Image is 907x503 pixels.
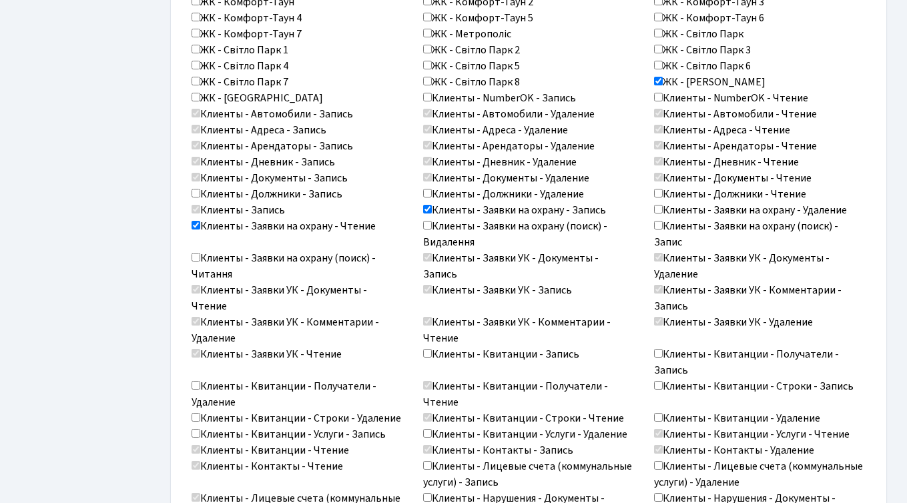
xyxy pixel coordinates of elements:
[423,282,572,298] label: Клиенты - Заявки УК - Запись
[423,173,432,181] input: Клиенты - Документы - Удаление
[654,253,663,262] input: Клиенты - Заявки УК - Документы - Удаление
[654,378,854,394] label: Клиенты - Квитанции - Строки - Запись
[423,218,635,250] label: Клиенты - Заявки на охрану (поиск) - Видалення
[192,285,200,294] input: Клиенты - Заявки УК - Документы - Чтение
[423,26,511,42] label: ЖК - Метрополіс
[423,10,533,26] label: ЖК - Комфорт-Таун 5
[654,429,663,438] input: Клиенты - Квитанции - Услуги - Чтение
[423,493,432,502] input: Клиенты - Нарушения - Документы - Запись
[654,458,866,490] label: Клиенты - Лицевые счета (коммунальные услуги) - Удаление
[654,157,663,165] input: Клиенты - Дневник - Чтение
[654,45,663,53] input: ЖК - Світло Парк 3
[192,122,326,138] label: Клиенты - Адреса - Запись
[423,317,432,326] input: Клиенты - Заявки УК - Комментарии - Чтение
[192,202,285,218] label: Клиенты - Запись
[423,122,568,138] label: Клиенты - Адреса - Удаление
[423,314,635,346] label: Клиенты - Заявки УК - Комментарии - Чтение
[423,429,432,438] input: Клиенты - Квитанции - Услуги - Удаление
[654,413,663,422] input: Клиенты - Квитанции - Удаление
[654,106,817,122] label: Клиенты - Автомобили - Чтение
[654,173,663,181] input: Клиенты - Документы - Чтение
[654,74,766,90] label: ЖК - [PERSON_NAME]
[654,461,663,470] input: Клиенты - Лицевые счета (коммунальные услуги) - Удаление
[423,45,432,53] input: ЖК - Світло Парк 2
[423,285,432,294] input: Клиенты - Заявки УК - Запись
[192,77,200,85] input: ЖК - Світло Парк 7
[654,282,866,314] label: Клиенты - Заявки УК - Комментарии - Запись
[192,90,323,106] label: ЖК - [GEOGRAPHIC_DATA]
[192,429,200,438] input: Клиенты - Квитанции - Услуги - Запись
[423,221,432,229] input: Клиенты - Заявки на охрану (поиск) - Видалення
[192,173,200,181] input: Клиенты - Документы - Запись
[423,90,576,106] label: Клиенты - NumberOK - Запись
[423,58,520,74] label: ЖК - Світло Парк 5
[654,221,663,229] input: Клиенты - Заявки на охрану (поиск) - Запис
[423,157,432,165] input: Клиенты - Дневник - Удаление
[654,285,663,294] input: Клиенты - Заявки УК - Комментарии - Запись
[192,410,401,426] label: Клиенты - Квитанции - Строки - Удаление
[192,141,200,149] input: Клиенты - Арендаторы - Запись
[192,458,343,474] label: Клиенты - Контакты - Чтение
[654,13,663,21] input: ЖК - Комфорт-Таун 6
[654,250,866,282] label: Клиенты - Заявки УК - Документы - Удаление
[654,10,764,26] label: ЖК - Комфорт-Таун 6
[192,157,200,165] input: Клиенты - Дневник - Запись
[654,61,663,69] input: ЖК - Світло Парк 6
[654,205,663,213] input: Клиенты - Заявки на охрану - Удаление
[192,442,349,458] label: Клиенты - Квитанции - Чтение
[192,205,200,213] input: Клиенты - Запись
[192,58,288,74] label: ЖК - Світло Парк 4
[423,346,579,362] label: Клиенты - Квитанции - Запись
[192,186,342,202] label: Клиенты - Должники - Запись
[192,282,403,314] label: Клиенты - Заявки УК - Документы - Чтение
[423,74,520,90] label: ЖК - Світло Парк 8
[423,170,589,186] label: Клиенты - Документы - Удаление
[192,125,200,133] input: Клиенты - Адреса - Запись
[192,445,200,454] input: Клиенты - Квитанции - Чтение
[192,218,376,234] label: Клиенты - Заявки на охрану - Чтение
[423,109,432,117] input: Клиенты - Автомобили - Удаление
[423,445,432,454] input: Клиенты - Контакты - Запись
[192,45,200,53] input: ЖК - Світло Парк 1
[423,253,432,262] input: Клиенты - Заявки УК - Документы - Запись
[192,250,403,282] label: Клиенты - Заявки на охрану (поиск) - Читання
[423,125,432,133] input: Клиенты - Адреса - Удаление
[654,90,808,106] label: Клиенты - NumberOK - Чтение
[654,218,866,250] label: Клиенты - Заявки на охрану (поиск) - Запис
[654,346,866,378] label: Клиенты - Квитанции - Получатели - Запись
[654,125,663,133] input: Клиенты - Адреса - Чтение
[192,461,200,470] input: Клиенты - Контакты - Чтение
[423,250,635,282] label: Клиенты - Заявки УК - Документы - Запись
[423,141,432,149] input: Клиенты - Арендаторы - Удаление
[192,42,288,58] label: ЖК - Світло Парк 1
[192,13,200,21] input: ЖК - Комфорт-Таун 4
[654,317,663,326] input: Клиенты - Заявки УК - Удаление
[654,29,663,37] input: ЖК - Світло Парк
[654,170,812,186] label: Клиенты - Документы - Чтение
[423,410,624,426] label: Клиенты - Квитанции - Строки - Чтение
[423,378,635,410] label: Клиенты - Квитанции - Получатели - Чтение
[654,314,813,330] label: Клиенты - Заявки УК - Удаление
[654,186,806,202] label: Клиенты - Должники - Чтение
[192,346,342,362] label: Клиенты - Заявки УК - Чтение
[654,42,751,58] label: ЖК - Світло Парк 3
[192,413,200,422] input: Клиенты - Квитанции - Строки - Удаление
[192,253,200,262] input: Клиенты - Заявки на охрану (поиск) - Читання
[192,170,348,186] label: Клиенты - Документы - Запись
[423,458,635,490] label: Клиенты - Лицевые счета (коммунальные услуги) - Запись
[192,26,302,42] label: ЖК - Комфорт-Таун 7
[423,442,573,458] label: Клиенты - Контакты - Запись
[423,349,432,358] input: Клиенты - Квитанции - Запись
[423,413,432,422] input: Клиенты - Квитанции - Строки - Чтение
[423,186,584,202] label: Клиенты - Должники - Удаление
[654,138,817,154] label: Клиенты - Арендаторы - Чтение
[654,442,814,458] label: Клиенты - Контакты - Удаление
[423,189,432,197] input: Клиенты - Должники - Удаление
[423,106,595,122] label: Клиенты - Автомобили - Удаление
[654,202,847,218] label: Клиенты - Заявки на охрану - Удаление
[654,410,820,426] label: Клиенты - Квитанции - Удаление
[192,29,200,37] input: ЖК - Комфорт-Таун 7
[654,493,663,502] input: Клиенты - Нарушения - Документы - Удаление
[192,109,200,117] input: Клиенты - Автомобили - Запись
[654,109,663,117] input: Клиенты - Автомобили - Чтение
